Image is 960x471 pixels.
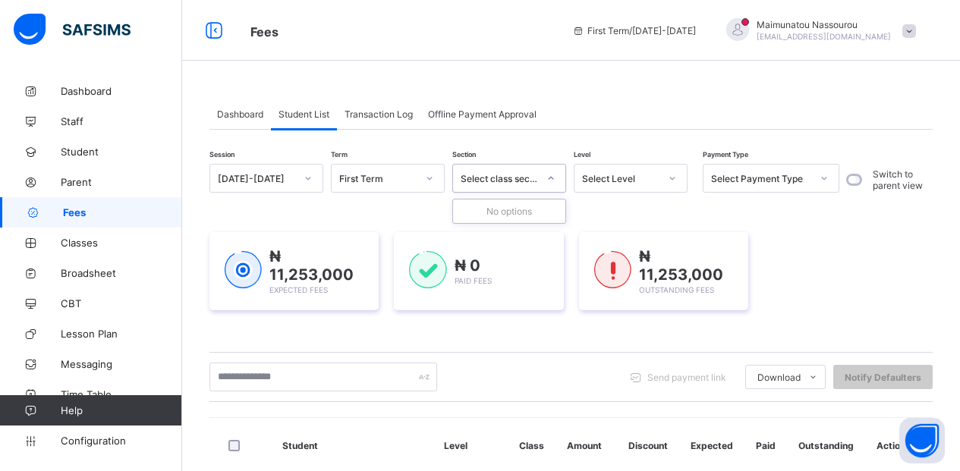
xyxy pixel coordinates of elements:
[453,199,565,223] div: No options
[339,173,417,184] div: First Term
[61,176,182,188] span: Parent
[209,150,234,159] span: Session
[61,297,182,309] span: CBT
[711,173,811,184] div: Select Payment Type
[61,388,182,400] span: Time Table
[873,168,929,191] label: Switch to parent view
[703,150,748,159] span: Payment Type
[428,108,537,120] span: Offline Payment Approval
[455,256,480,275] span: ₦ 0
[61,404,181,416] span: Help
[61,358,182,370] span: Messaging
[455,276,492,285] span: Paid Fees
[61,328,182,340] span: Lesson Plan
[217,108,263,120] span: Dashboard
[899,418,945,463] button: Open asap
[279,108,329,120] span: Student List
[711,18,924,43] div: MaimunatouNassourou
[61,115,182,127] span: Staff
[757,372,801,383] span: Download
[63,206,182,218] span: Fees
[61,85,182,97] span: Dashboard
[757,19,891,30] span: Maimunatou Nassourou
[757,32,891,41] span: [EMAIL_ADDRESS][DOMAIN_NAME]
[461,173,538,184] div: Select class section
[269,247,354,284] span: ₦ 11,253,000
[452,150,476,159] span: Section
[61,146,182,158] span: Student
[331,150,348,159] span: Term
[218,173,295,184] div: [DATE]-[DATE]
[269,285,328,294] span: Expected Fees
[250,24,279,39] span: Fees
[845,372,921,383] span: Notify Defaulters
[574,150,590,159] span: Level
[61,435,181,447] span: Configuration
[409,251,446,289] img: paid-1.3eb1404cbcb1d3b736510a26bbfa3ccb.svg
[345,108,413,120] span: Transaction Log
[225,251,262,289] img: expected-1.03dd87d44185fb6c27cc9b2570c10499.svg
[14,14,131,46] img: safsims
[639,247,723,284] span: ₦ 11,253,000
[61,267,182,279] span: Broadsheet
[594,251,631,289] img: outstanding-1.146d663e52f09953f639664a84e30106.svg
[639,285,714,294] span: Outstanding Fees
[61,237,182,249] span: Classes
[572,25,696,36] span: session/term information
[582,173,659,184] div: Select Level
[647,372,726,383] span: Send payment link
